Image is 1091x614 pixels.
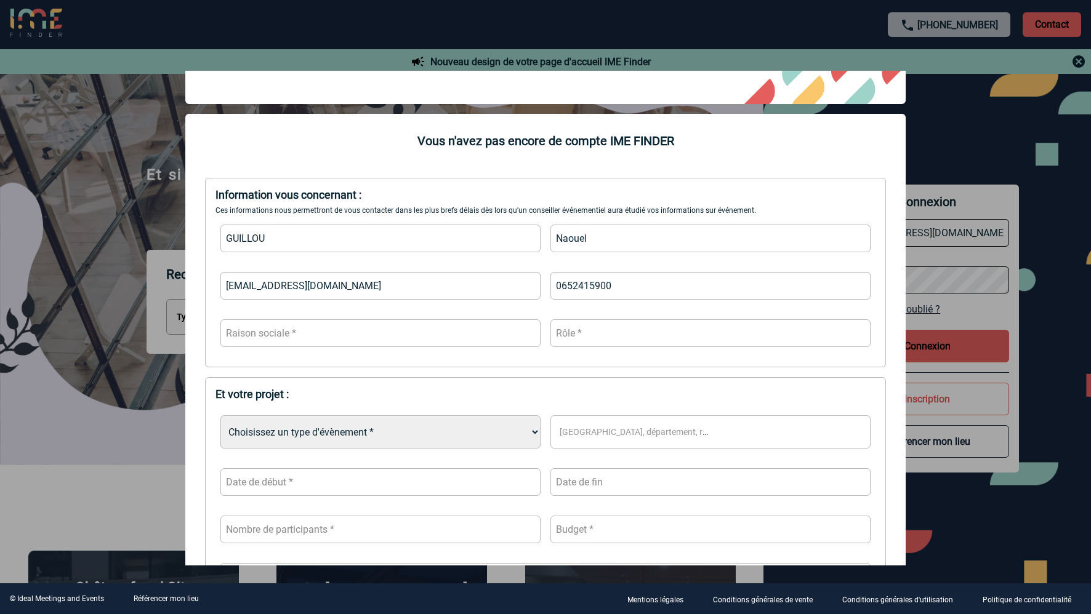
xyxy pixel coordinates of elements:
[134,594,199,603] a: Référencer mon lieu
[713,596,813,604] p: Conditions générales de vente
[560,427,736,437] span: [GEOGRAPHIC_DATA], département, région...
[973,593,1091,605] a: Politique de confidentialité
[185,134,906,148] div: Vous n'avez pas encore de compte IME FINDER
[220,516,541,543] input: Nombre de participants *
[832,593,973,605] a: Conditions générales d'utilisation
[703,593,832,605] a: Conditions générales de vente
[215,388,876,401] div: Et votre projet :
[842,596,953,604] p: Conditions générales d'utilisation
[220,563,871,591] input: Nom de l'événement
[618,593,703,605] a: Mentions légales
[550,225,871,252] input: Prénom *
[550,516,871,543] input: Budget *
[215,188,876,201] div: Information vous concernant :
[550,468,871,496] input: Date de fin
[220,225,541,252] input: Nom *
[220,468,541,496] input: Date de début *
[220,272,541,300] input: Email *
[215,206,876,215] div: Ces informations nous permettront de vous contacter dans les plus brefs délais dès lors qu'un con...
[550,319,871,347] input: Rôle *
[627,596,683,604] p: Mentions légales
[10,594,104,603] div: © Ideal Meetings and Events
[220,319,541,347] input: Raison sociale *
[983,596,1071,604] p: Politique de confidentialité
[550,272,871,300] input: Téléphone *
